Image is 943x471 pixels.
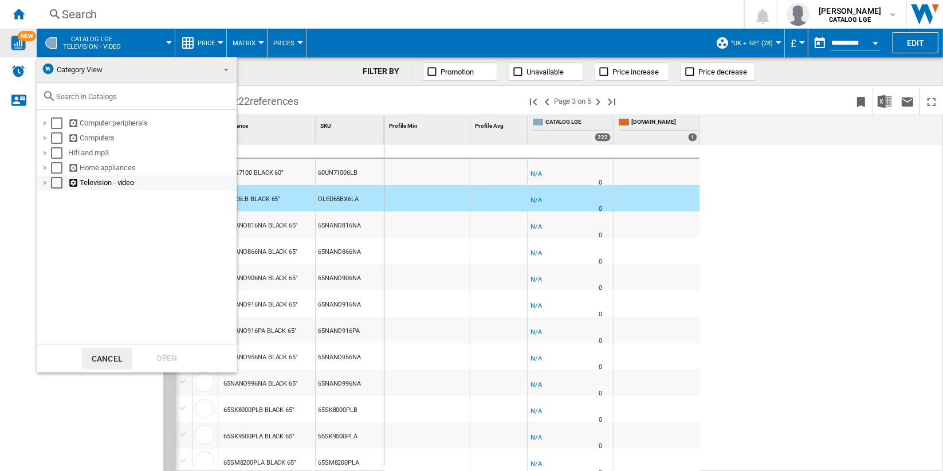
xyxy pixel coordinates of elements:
[57,65,103,74] span: Category View
[68,117,235,129] div: Computer peripherals
[68,132,235,144] div: Computers
[41,62,55,76] img: wiser-icon-blue.png
[68,162,235,174] div: Home appliances
[51,117,68,129] md-checkbox: Select
[51,147,68,159] md-checkbox: Select
[142,348,192,369] div: Open
[51,162,68,174] md-checkbox: Select
[68,177,235,189] div: Television - video
[51,177,68,189] md-checkbox: Select
[68,147,235,159] div: Hifi and mp3
[51,132,68,144] md-checkbox: Select
[82,348,132,369] button: Cancel
[56,92,231,101] input: Search in Catalogs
